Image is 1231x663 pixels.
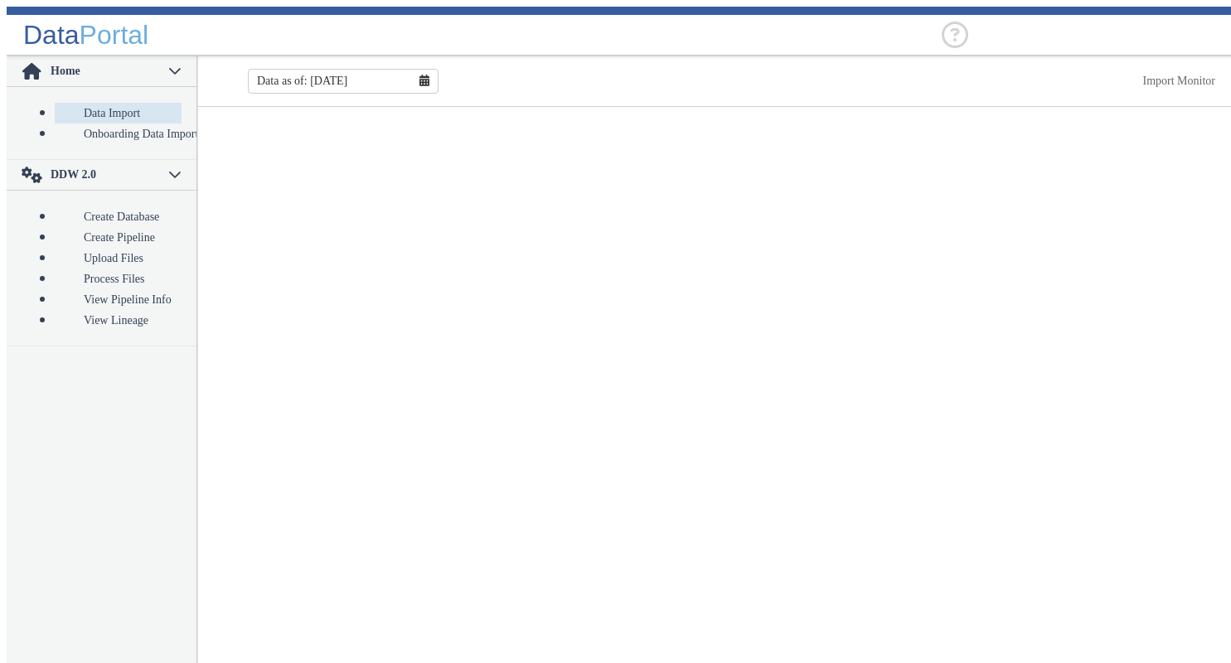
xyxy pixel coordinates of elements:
[49,65,168,78] span: Home
[968,27,1217,42] ng-select: null
[7,87,196,159] p-accordion-content: Home
[55,269,182,289] a: Process Files
[80,20,149,50] span: Portal
[1143,75,1216,87] a: This is available for Darling Employees only
[55,289,182,310] a: View Pipeline Info
[7,56,196,87] p-accordion-header: Home
[942,22,968,48] div: Help
[49,168,168,181] span: DDW 2.0
[55,310,182,331] a: View Lineage
[23,20,80,50] span: Data
[55,227,182,248] a: Create Pipeline
[55,123,182,144] a: Onboarding Data Import
[55,206,182,227] a: Create Database
[7,191,196,346] p-accordion-content: DDW 2.0
[55,103,182,123] a: Data Import
[7,160,196,191] p-accordion-header: DDW 2.0
[55,248,182,269] a: Upload Files
[257,75,347,88] span: Data as of: [DATE]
